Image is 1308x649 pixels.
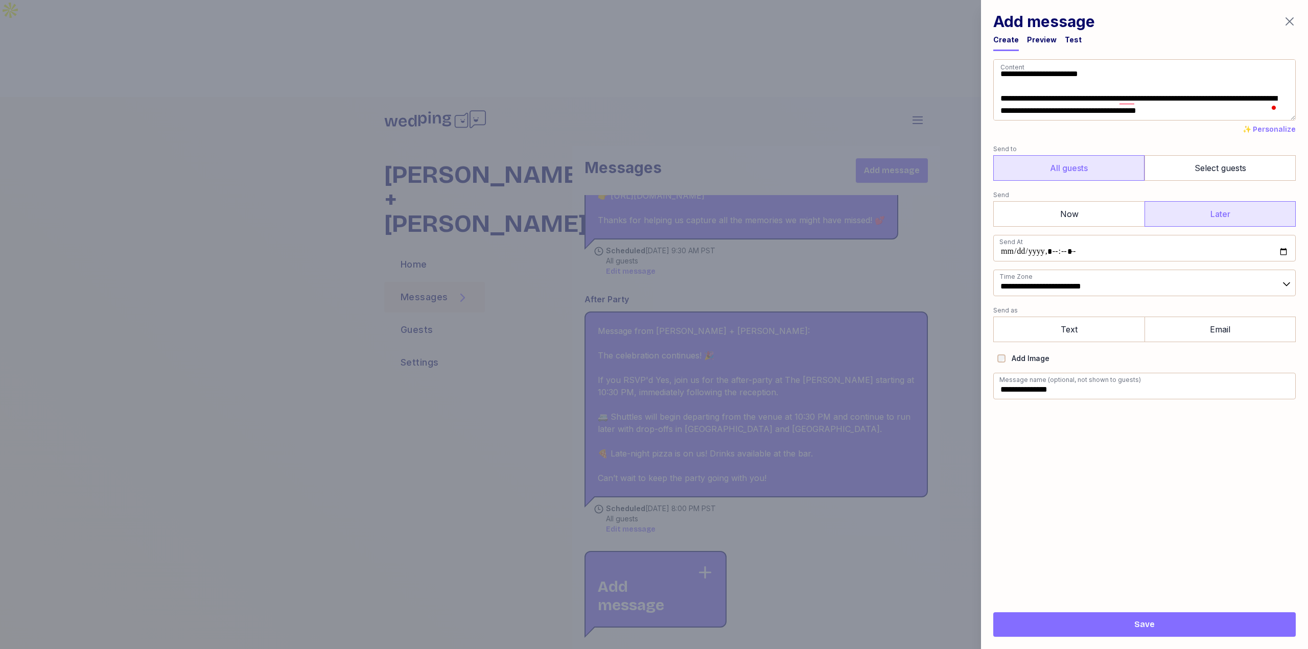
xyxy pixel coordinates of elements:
label: Later [1144,201,1296,227]
label: Send as [993,304,1296,317]
div: Create [993,35,1019,45]
label: Select guests [1144,155,1296,181]
span: Save [1134,618,1155,631]
button: ✨ Personalize [1243,125,1296,135]
label: Email [1144,317,1296,342]
label: Add Image [1006,352,1049,365]
button: Save [993,612,1296,637]
label: Send to [993,143,1296,155]
label: Send [993,189,1296,201]
div: Test [1065,35,1082,45]
div: Preview [1027,35,1057,45]
h1: Add message [993,12,1095,31]
label: Now [993,201,1144,227]
label: All guests [993,155,1144,181]
textarea: To enrich screen reader interactions, please activate Accessibility in Grammarly extension settings [993,59,1296,121]
label: Text [993,317,1144,342]
input: Message name (optional, not shown to guests) [993,373,1296,399]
